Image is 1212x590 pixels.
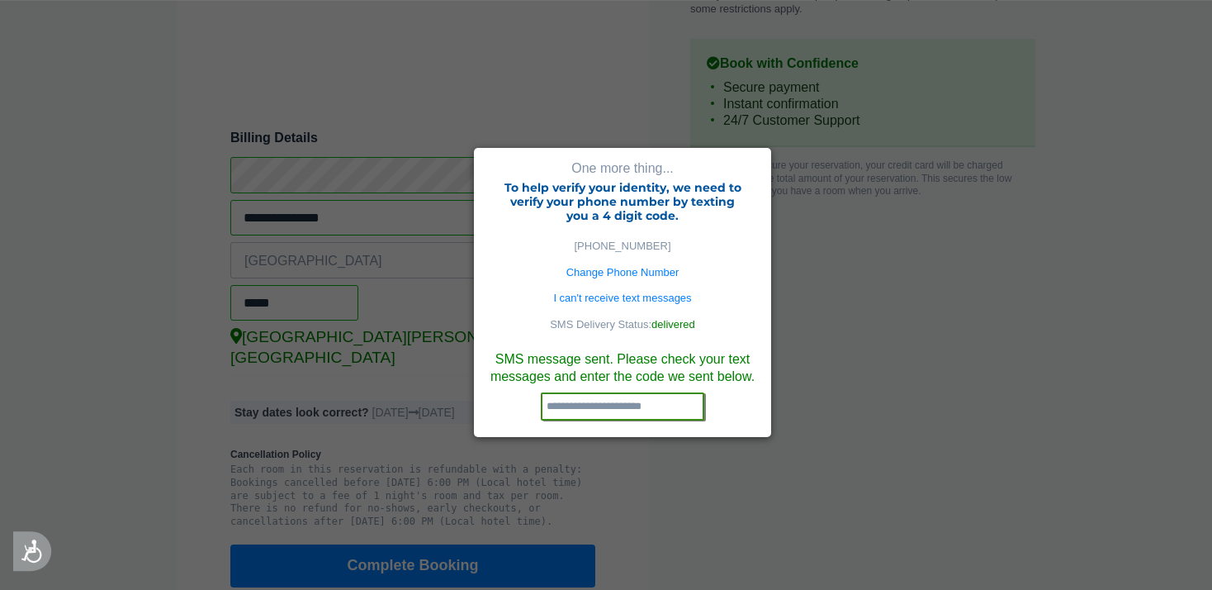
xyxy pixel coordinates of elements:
[486,177,759,226] h4: To help verify your identity, we need to verify your phone number by texting you a 4 digit code.
[566,266,679,278] a: Change Phone Number
[486,160,759,178] div: One more thing...
[553,292,691,304] a: I can't receive text messages
[486,345,759,393] span: SMS message sent. Please check your text messages and enter the code we sent below.
[651,318,695,331] span: delivered
[520,240,725,254] p: [PHONE_NUMBER]
[520,318,725,332] p: SMS Delivery Status:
